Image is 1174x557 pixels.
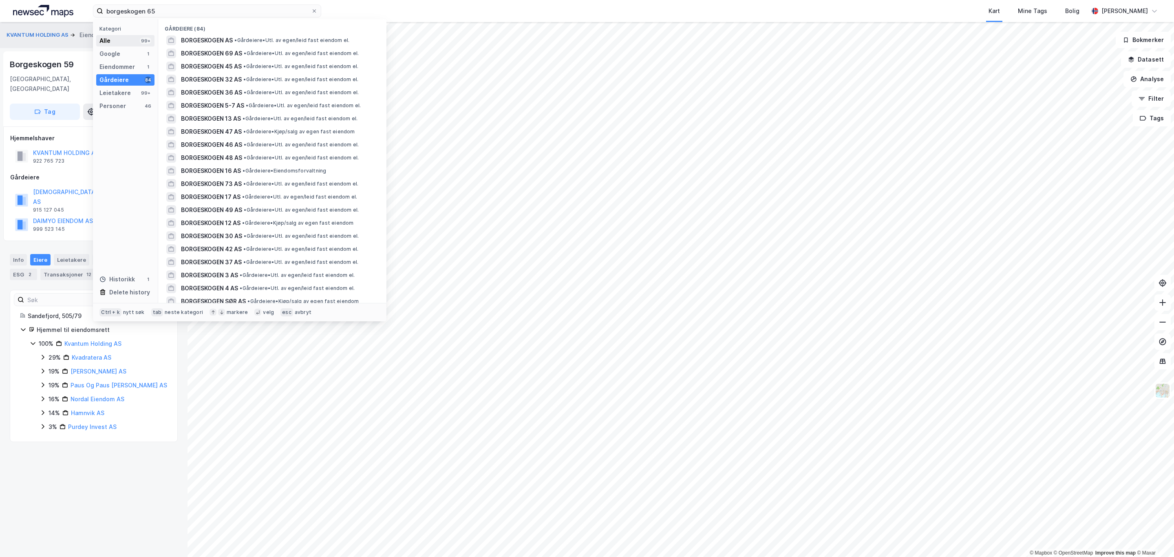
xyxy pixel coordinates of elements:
[181,270,238,280] span: BORGESKOGEN 3 AS
[244,207,359,213] span: Gårdeiere • Utl. av egen/leid fast eiendom el.
[72,354,111,361] a: Kvadratera AS
[243,246,246,252] span: •
[243,259,246,265] span: •
[240,272,242,278] span: •
[247,298,250,304] span: •
[33,207,64,213] div: 915 127 045
[99,26,154,32] div: Kategori
[99,49,120,59] div: Google
[242,194,245,200] span: •
[79,30,104,40] div: Eiendom
[244,141,359,148] span: Gårdeiere • Utl. av egen/leid fast eiendom el.
[295,309,311,316] div: avbryt
[181,231,242,241] span: BORGESKOGEN 30 AS
[151,308,163,316] div: tab
[71,409,104,416] a: Hamnvik AS
[26,270,34,278] div: 2
[243,115,245,122] span: •
[181,205,242,215] span: BORGESKOGEN 49 AS
[71,396,124,402] a: Nordal Eiendom AS
[181,114,241,124] span: BORGESKOGEN 13 AS
[181,101,244,111] span: BORGESKOGEN 5-7 AS
[145,103,151,109] div: 46
[181,257,242,267] span: BORGESKOGEN 37 AS
[49,380,60,390] div: 19%
[181,283,238,293] span: BORGESKOGEN 4 AS
[243,181,246,187] span: •
[1065,6,1079,16] div: Bolig
[181,218,241,228] span: BORGESKOGEN 12 AS
[181,166,241,176] span: BORGESKOGEN 16 AS
[181,153,242,163] span: BORGESKOGEN 48 AS
[145,64,151,70] div: 1
[10,58,75,71] div: Borgeskogen 59
[28,311,168,321] div: Sandefjord, 505/79
[85,270,93,278] div: 12
[1132,91,1171,107] button: Filter
[181,179,242,189] span: BORGESKOGEN 73 AS
[49,367,60,376] div: 19%
[244,233,359,239] span: Gårdeiere • Utl. av egen/leid fast eiendom el.
[243,168,245,174] span: •
[240,272,355,278] span: Gårdeiere • Utl. av egen/leid fast eiendom el.
[1123,71,1171,87] button: Analyse
[7,31,70,39] button: KVANTUM HOLDING AS
[10,104,80,120] button: Tag
[71,368,126,375] a: [PERSON_NAME] AS
[123,309,145,316] div: nytt søk
[989,6,1000,16] div: Kart
[165,309,203,316] div: neste kategori
[243,63,246,69] span: •
[33,226,65,232] div: 999 523 145
[1116,32,1171,48] button: Bokmerker
[181,88,242,97] span: BORGESKOGEN 36 AS
[244,233,246,239] span: •
[1133,518,1174,557] iframe: Chat Widget
[103,5,311,17] input: Søk på adresse, matrikkel, gårdeiere, leietakere eller personer
[99,36,110,46] div: Alle
[1054,550,1093,556] a: OpenStreetMap
[181,192,241,202] span: BORGESKOGEN 17 AS
[181,75,242,84] span: BORGESKOGEN 32 AS
[158,19,386,34] div: Gårdeiere (84)
[244,89,359,96] span: Gårdeiere • Utl. av egen/leid fast eiendom el.
[93,254,133,265] div: Datasett
[49,394,60,404] div: 16%
[49,422,57,432] div: 3%
[244,89,246,95] span: •
[227,309,248,316] div: markere
[244,155,359,161] span: Gårdeiere • Utl. av egen/leid fast eiendom el.
[145,77,151,83] div: 84
[99,88,131,98] div: Leietakere
[243,63,358,70] span: Gårdeiere • Utl. av egen/leid fast eiendom el.
[243,181,358,187] span: Gårdeiere • Utl. av egen/leid fast eiendom el.
[244,50,246,56] span: •
[243,128,355,135] span: Gårdeiere • Kjøp/salg av egen fast eiendom
[49,408,60,418] div: 14%
[181,49,242,58] span: BORGESKOGEN 69 AS
[1030,550,1052,556] a: Mapbox
[64,340,121,347] a: Kvantum Holding AS
[13,5,73,17] img: logo.a4113a55bc3d86da70a041830d287a7e.svg
[244,207,246,213] span: •
[234,37,237,43] span: •
[243,128,246,135] span: •
[24,294,113,306] input: Søk
[243,115,357,122] span: Gårdeiere • Utl. av egen/leid fast eiendom el.
[99,101,126,111] div: Personer
[181,140,242,150] span: BORGESKOGEN 46 AS
[10,74,125,94] div: [GEOGRAPHIC_DATA], [GEOGRAPHIC_DATA]
[181,35,233,45] span: BORGESKOGEN AS
[243,76,358,83] span: Gårdeiere • Utl. av egen/leid fast eiendom el.
[1018,6,1047,16] div: Mine Tags
[10,254,27,265] div: Info
[1133,110,1171,126] button: Tags
[1121,51,1171,68] button: Datasett
[37,325,168,335] div: Hjemmel til eiendomsrett
[99,274,135,284] div: Historikk
[181,62,242,71] span: BORGESKOGEN 45 AS
[247,298,359,305] span: Gårdeiere • Kjøp/salg av egen fast eiendom
[242,220,353,226] span: Gårdeiere • Kjøp/salg av egen fast eiendom
[145,276,151,283] div: 1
